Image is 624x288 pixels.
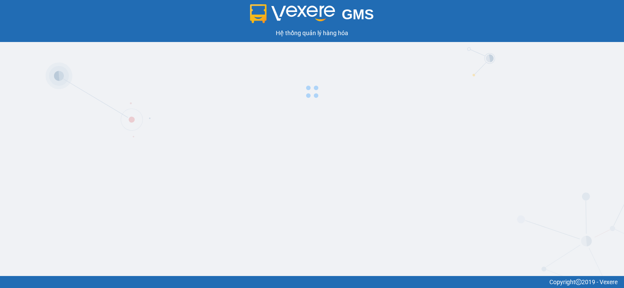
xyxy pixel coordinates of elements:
[6,277,618,287] div: Copyright 2019 - Vexere
[342,6,374,22] span: GMS
[250,4,335,23] img: logo 2
[576,279,582,285] span: copyright
[2,28,622,38] div: Hệ thống quản lý hàng hóa
[250,13,374,20] a: GMS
